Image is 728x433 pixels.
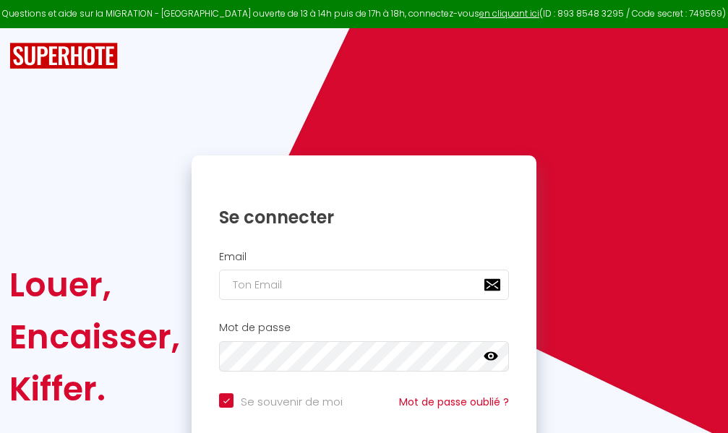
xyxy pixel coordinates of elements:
div: Louer, [9,259,180,311]
h1: Se connecter [219,206,509,228]
a: en cliquant ici [479,7,539,20]
div: Kiffer. [9,363,180,415]
img: SuperHote logo [9,43,118,69]
h2: Email [219,251,509,263]
input: Ton Email [219,270,509,300]
h2: Mot de passe [219,322,509,334]
a: Mot de passe oublié ? [399,395,509,409]
div: Encaisser, [9,311,180,363]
